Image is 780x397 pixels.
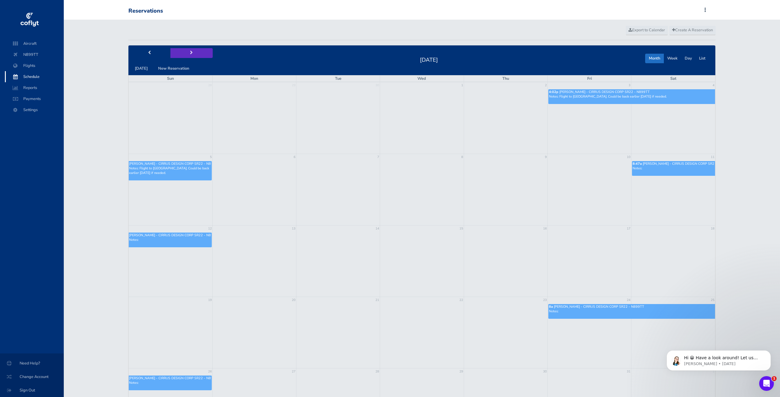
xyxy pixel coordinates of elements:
[11,49,58,60] span: N899TT
[657,337,780,380] iframe: Intercom notifications message
[461,154,464,160] a: 8
[626,225,631,232] a: 17
[129,380,211,385] p: Notes:
[626,26,668,35] a: Export to Calendar
[759,376,774,391] iframe: Intercom live chat
[209,154,212,160] a: 5
[670,76,676,81] span: Sat
[11,82,58,93] span: Reports
[19,11,40,29] img: coflyt logo
[207,82,212,88] a: 28
[681,54,696,63] button: Day
[459,225,464,232] a: 15
[549,304,553,309] span: 8a
[542,297,547,303] a: 23
[559,90,650,94] span: [PERSON_NAME] - CIRRUS DESIGN CORP SR22 - N899TT
[7,358,56,369] span: Need Help?
[377,154,380,160] a: 7
[291,368,296,375] a: 27
[375,82,380,88] a: 30
[628,82,631,88] a: 3
[129,376,219,380] span: [PERSON_NAME] - CIRRUS DESIGN CORP SR22 - N899TT
[7,371,56,382] span: Change Account
[131,64,151,73] button: [DATE]
[626,154,631,160] a: 10
[167,76,174,81] span: Sun
[207,225,212,232] a: 12
[542,225,547,232] a: 16
[554,304,644,309] span: [PERSON_NAME] - CIRRUS DESIGN CORP SR22 - N899TT
[416,55,442,64] h2: [DATE]
[502,76,509,81] span: Thu
[128,48,171,58] button: prev
[626,297,631,303] a: 24
[417,76,426,81] span: Wed
[710,225,715,232] a: 18
[633,166,715,171] p: Notes:
[129,237,211,242] p: Notes:
[11,38,58,49] span: Aircraft
[291,225,296,232] a: 13
[645,54,664,63] button: Month
[207,297,212,303] a: 19
[128,8,163,14] div: Reservations
[712,82,715,88] a: 4
[633,161,642,166] span: 8:47a
[629,27,665,33] span: Export to Calendar
[587,76,592,81] span: Fri
[129,166,211,175] p: Notes: Flight to [GEOGRAPHIC_DATA]. Could be back earlier [DATE] if needed.
[250,76,258,81] span: Mon
[11,104,58,115] span: Settings
[549,94,715,99] p: Notes: Flight to [GEOGRAPHIC_DATA]. Could be back earlier [DATE] if needed.
[7,385,56,396] span: Sign Out
[11,71,58,82] span: Schedule
[710,154,715,160] a: 11
[375,368,380,375] a: 28
[549,90,558,94] span: 4:02p
[459,297,464,303] a: 22
[11,93,58,104] span: Payments
[669,26,716,35] a: Create A Reservation
[643,161,733,166] span: [PERSON_NAME] - CIRRUS DESIGN CORP SR22 - N899TT
[549,309,715,314] p: Notes:
[170,48,213,58] button: next
[291,82,296,88] a: 29
[664,54,681,63] button: Week
[154,64,193,73] button: New Reservation
[375,297,380,303] a: 21
[11,60,58,71] span: Flights
[293,154,296,160] a: 6
[672,27,713,33] span: Create A Reservation
[335,76,341,81] span: Tue
[710,297,715,303] a: 25
[291,297,296,303] a: 20
[542,368,547,375] a: 30
[129,161,219,166] span: [PERSON_NAME] - CIRRUS DESIGN CORP SR22 - N899TT
[544,154,547,160] a: 9
[772,376,777,381] span: 1
[129,233,219,237] span: [PERSON_NAME] - CIRRUS DESIGN CORP SR22 - N899TT
[544,82,547,88] a: 2
[459,368,464,375] a: 29
[207,368,212,375] a: 26
[695,54,709,63] button: List
[626,368,631,375] a: 31
[461,82,464,88] a: 1
[375,225,380,232] a: 14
